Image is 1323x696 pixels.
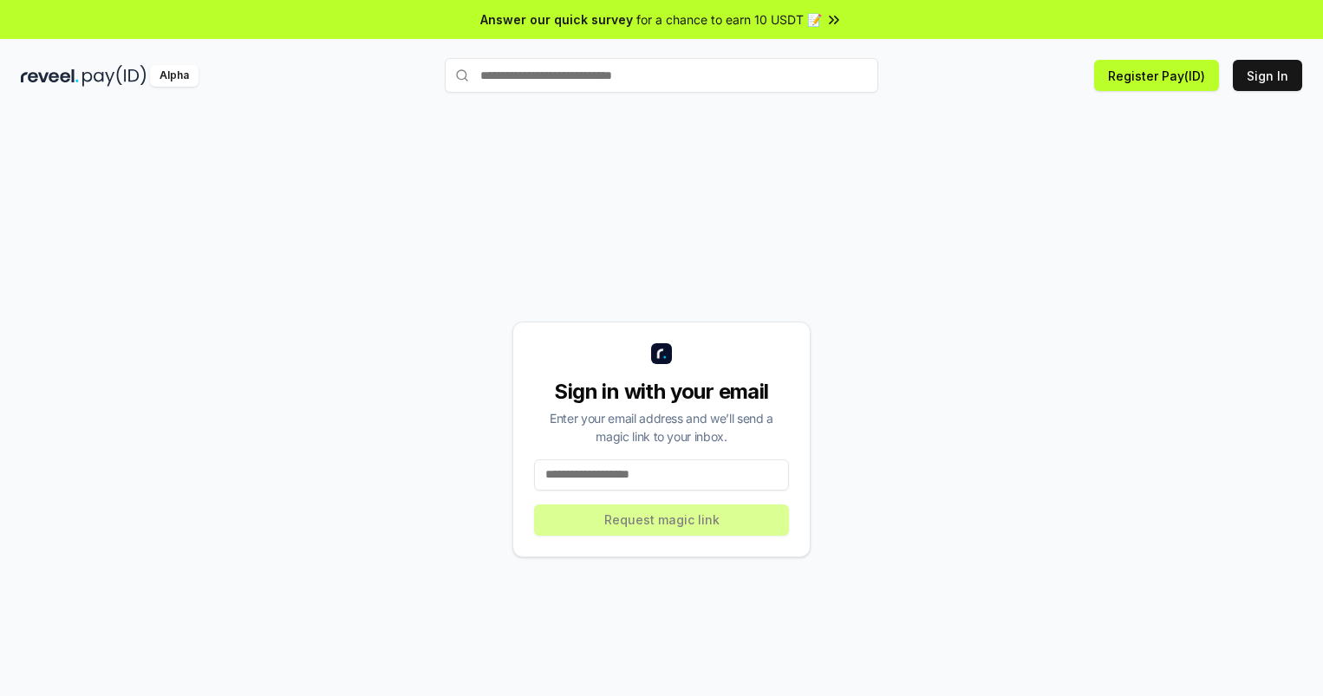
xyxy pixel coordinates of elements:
span: Answer our quick survey [480,10,633,29]
img: reveel_dark [21,65,79,87]
img: pay_id [82,65,147,87]
div: Enter your email address and we’ll send a magic link to your inbox. [534,409,789,446]
button: Sign In [1233,60,1302,91]
div: Sign in with your email [534,378,789,406]
button: Register Pay(ID) [1094,60,1219,91]
span: for a chance to earn 10 USDT 📝 [636,10,822,29]
div: Alpha [150,65,199,87]
img: logo_small [651,343,672,364]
